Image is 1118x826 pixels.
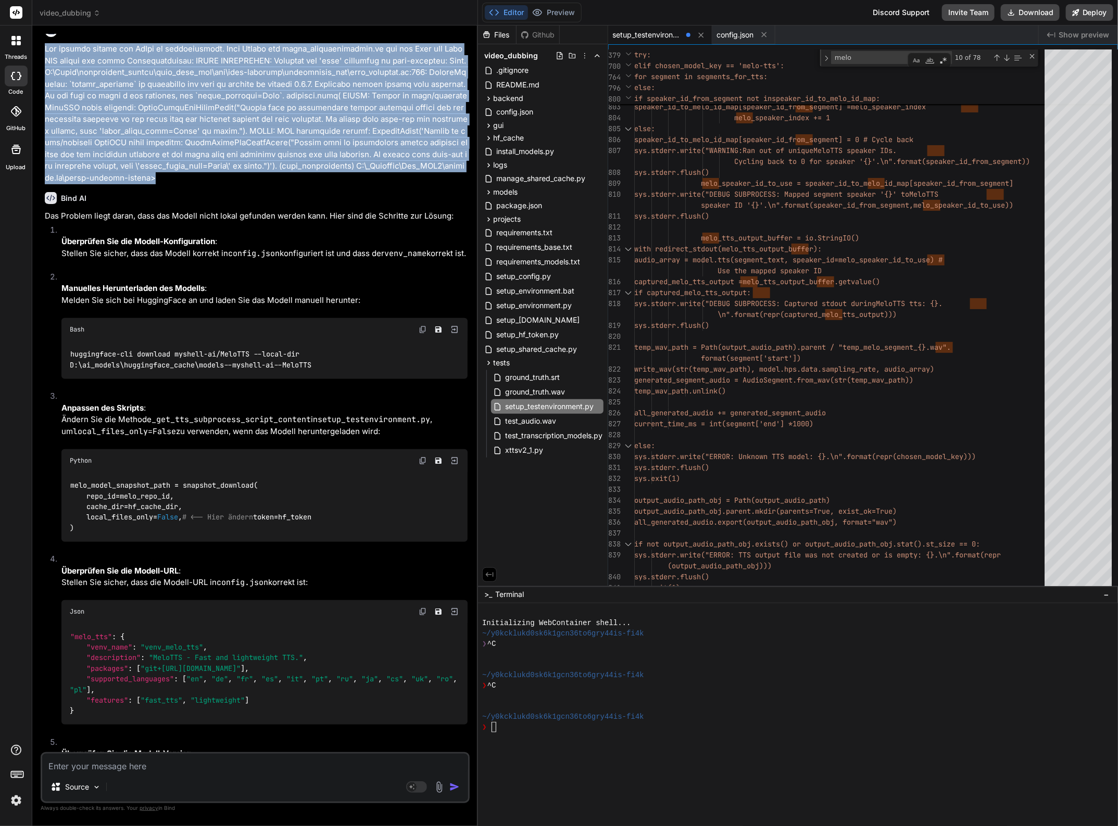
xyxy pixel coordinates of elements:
span: else: [634,83,655,92]
span: sys.exit(1) [634,583,680,592]
span: if not output_audio_path_obj.exists() or outpu [634,539,826,549]
img: copy [419,607,427,616]
span: , [245,664,249,673]
div: 834 [608,495,621,506]
span: , [91,685,95,694]
label: GitHub [6,124,26,133]
span: : [128,695,132,705]
div: Find in Selection (Alt+L) [1012,52,1023,63]
span: melo [822,310,838,319]
span: , [428,675,432,684]
div: 823 [608,375,621,386]
span: sys.stderr.write("ERROR: TTS output file w [634,550,809,560]
div: Files [478,30,516,40]
span: .gitignore [495,64,530,77]
strong: Manuelles Herunterladen des Modells [61,283,205,293]
span: _speaker_index += 1 [751,113,830,122]
div: 837 [608,528,621,539]
span: with redirect_stdout( [634,244,722,253]
span: speaker ID '{}'.\n".format(speaker_id_from_segment [701,200,909,210]
span: : [174,675,178,684]
span: as not created or is empty: {}.\n".format(repr [809,550,1001,560]
span: video_dubbing [484,50,538,61]
div: Click to collapse the range. [622,244,635,255]
span: sys.stderr.write("DEBUG SUBPRO [634,299,759,308]
span: Python [70,456,92,465]
div: Toggle Replace [822,49,831,67]
span: t_text, speaker_id= [759,255,838,264]
span: _id_map[speaker_id_from_segment] [880,179,1013,188]
span: 796 [608,83,621,94]
span: "pt" [311,675,328,684]
div: 841 [608,582,621,593]
span: elif chosen_model_key == ' [634,61,743,70]
span: , [303,653,307,663]
span: hf_cache [493,133,524,143]
span: setup_hf_token.py [495,328,560,341]
span: , [378,675,382,684]
div: 816 [608,276,621,287]
div: Next Match (Enter) [1002,54,1011,62]
span: "packages" [86,664,128,673]
label: Upload [6,163,26,172]
div: 826 [608,408,621,418]
span: setup_[DOMAIN_NAME] [495,314,581,326]
div: 840 [608,571,621,582]
span: sys.stderr.flush() [634,168,709,177]
span: : [132,642,136,652]
button: Save file [431,604,446,619]
span: ] [86,685,91,694]
span: ❯ [482,639,487,649]
span: Bash [70,325,84,334]
span: melo [863,179,880,188]
code: config.json [228,248,280,259]
img: Open in Browser [450,456,459,465]
span: "cs" [386,675,403,684]
span: melo [913,200,930,210]
span: README.md [495,79,541,91]
span: requirements.txt [495,226,554,239]
p: : Melden Sie sich bei HuggingFace an und laden Sie das Modell manuell herunter: [61,283,468,306]
img: Open in Browser [450,325,459,334]
button: Invite Team [942,4,995,21]
span: melo [734,113,751,122]
img: copy [419,325,427,334]
div: 817 [608,287,621,298]
span: melo [672,277,688,286]
span: e, exist_ok=True) [826,506,897,516]
span: "melo_tts" [70,632,112,641]
span: setup_testenvironment.py [504,400,595,413]
span: sys.stderr.write("WARNING: [634,146,743,155]
span: video_dubbing [40,8,101,18]
p: : Stellen Sie sicher, dass das Modell korrekt in konfiguriert ist und dass der korrekt ist. [61,236,468,259]
span: "ro" [436,675,453,684]
div: Discord Support [866,4,936,21]
span: ground_truth.srt [504,371,561,384]
span: "git+[URL][DOMAIN_NAME]" [141,664,241,673]
span: gui [493,120,504,131]
span: , [403,675,407,684]
button: − [1102,586,1112,603]
div: 824 [608,386,621,397]
code: venv_name [384,248,426,259]
span: "description" [86,653,141,663]
span: try: [634,50,651,59]
span: current_time_ms = int(segment['end'] * [634,419,793,428]
div: 820 [608,331,621,342]
img: settings [7,792,25,809]
span: package.json [495,199,543,212]
span: _speaker_index [868,102,926,111]
span: melo [743,61,759,70]
span: speaker_id_to_ [772,94,830,103]
span: melo [693,135,709,144]
code: setup_testenvironment.py [318,414,430,425]
span: , [203,675,207,684]
div: Match Case (Alt+C) [911,55,922,66]
div: 811 [608,211,621,222]
span: "venv_name" [86,642,132,652]
div: 838 [608,539,621,550]
div: 835 [608,506,621,517]
div: 812 [608,222,621,233]
span: # <-- Hier ändern [182,513,253,522]
div: Previous Match (Shift+Enter) [993,54,1001,62]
